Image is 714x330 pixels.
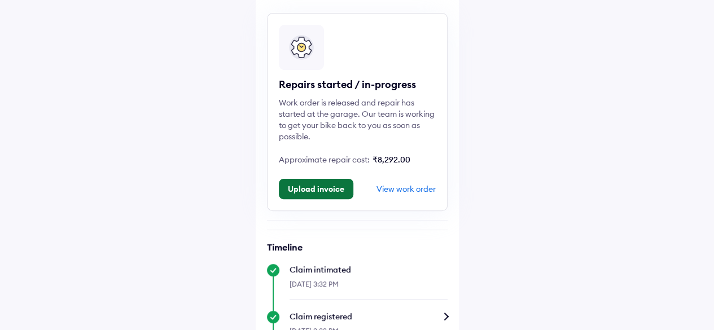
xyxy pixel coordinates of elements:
[290,275,448,300] div: [DATE] 3:32 PM
[376,184,436,194] div: View work order
[290,311,448,322] div: Claim registered
[279,97,436,142] div: Work order is released and repair has started at the garage. Our team is working to get your bike...
[290,264,448,275] div: Claim intimated
[279,155,370,165] span: Approximate repair cost:
[279,179,353,199] button: Upload invoice
[373,155,410,165] span: ₹8,292.00
[267,241,448,253] h6: Timeline
[279,78,436,91] div: Repairs started / in-progress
